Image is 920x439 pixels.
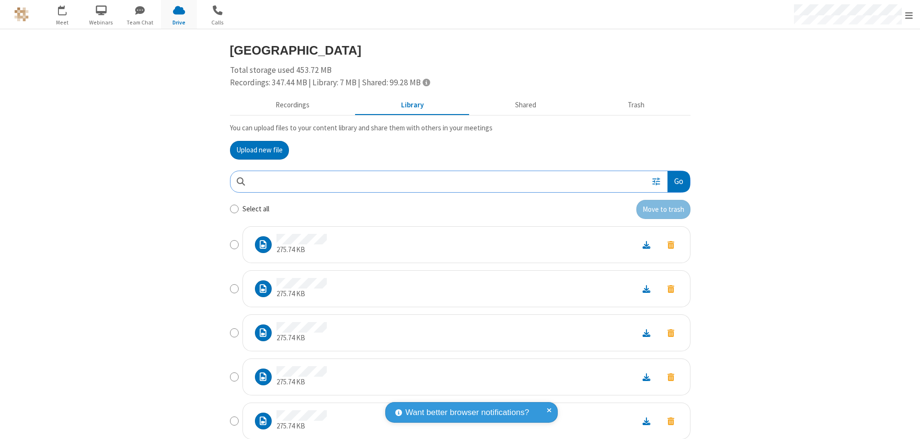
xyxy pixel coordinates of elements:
[276,421,327,432] p: 275.74 KB
[200,18,236,27] span: Calls
[161,18,197,27] span: Drive
[230,64,690,89] div: Total storage used 453.72 MB
[65,5,71,12] div: 1
[659,326,683,339] button: Move to trash
[14,7,29,22] img: QA Selenium DO NOT DELETE OR CHANGE
[667,171,690,193] button: Go
[276,244,327,255] p: 275.74 KB
[634,416,659,427] a: Download file
[45,18,80,27] span: Meet
[276,377,327,388] p: 275.74 KB
[230,77,690,89] div: Recordings: 347.44 MB | Library: 7 MB | Shared: 99.28 MB
[423,78,430,86] span: Totals displayed include files that have been moved to the trash.
[659,282,683,295] button: Move to trash
[356,96,470,115] button: Content library
[582,96,690,115] button: Trash
[276,333,327,344] p: 275.74 KB
[634,239,659,250] a: Download file
[83,18,119,27] span: Webinars
[634,283,659,294] a: Download file
[230,96,356,115] button: Recorded meetings
[634,371,659,382] a: Download file
[230,123,690,134] p: You can upload files to your content library and share them with others in your meetings
[636,200,690,219] button: Move to trash
[470,96,582,115] button: Shared during meetings
[242,204,269,215] label: Select all
[659,370,683,383] button: Move to trash
[405,406,529,419] span: Want better browser notifications?
[276,289,327,300] p: 275.74 KB
[122,18,158,27] span: Team Chat
[230,141,289,160] button: Upload new file
[634,327,659,338] a: Download file
[230,44,690,57] h3: [GEOGRAPHIC_DATA]
[659,238,683,251] button: Move to trash
[659,415,683,427] button: Move to trash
